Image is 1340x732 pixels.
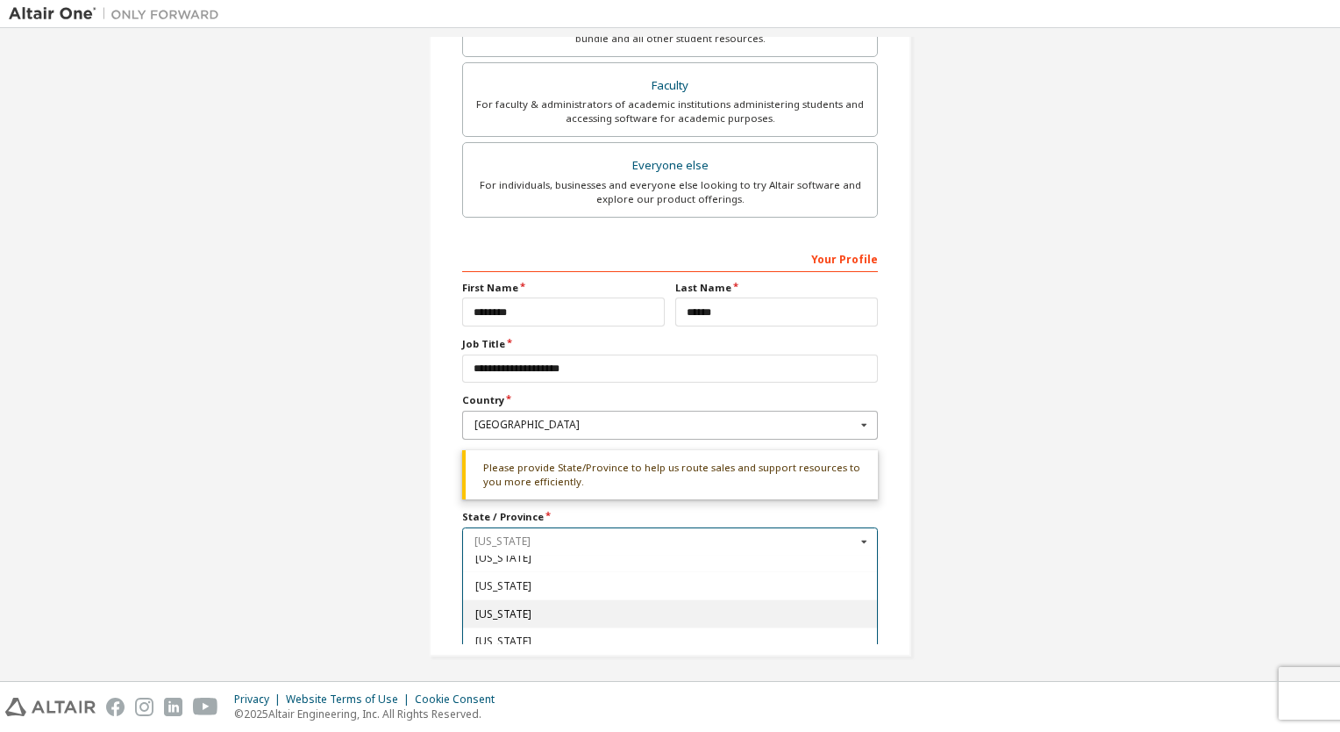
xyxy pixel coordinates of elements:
[286,693,415,707] div: Website Terms of Use
[475,608,866,619] span: [US_STATE]
[462,281,665,295] label: First Name
[462,393,878,407] label: Country
[475,553,866,563] span: [US_STATE]
[135,698,153,716] img: instagram.svg
[475,636,866,647] span: [US_STATE]
[675,281,878,295] label: Last Name
[164,698,182,716] img: linkedin.svg
[106,698,125,716] img: facebook.svg
[5,698,96,716] img: altair_logo.svg
[234,693,286,707] div: Privacy
[474,97,866,126] div: For faculty & administrators of academic institutions administering students and accessing softwa...
[475,580,866,591] span: [US_STATE]
[462,244,878,272] div: Your Profile
[462,510,878,524] label: State / Province
[474,420,856,430] div: [GEOGRAPHIC_DATA]
[415,693,505,707] div: Cookie Consent
[9,5,228,23] img: Altair One
[462,337,878,351] label: Job Title
[234,707,505,721] p: © 2025 Altair Engineering, Inc. All Rights Reserved.
[474,178,866,206] div: For individuals, businesses and everyone else looking to try Altair software and explore our prod...
[193,698,218,716] img: youtube.svg
[474,74,866,98] div: Faculty
[462,450,878,500] div: Please provide State/Province to help us route sales and support resources to you more efficiently.
[474,154,866,178] div: Everyone else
